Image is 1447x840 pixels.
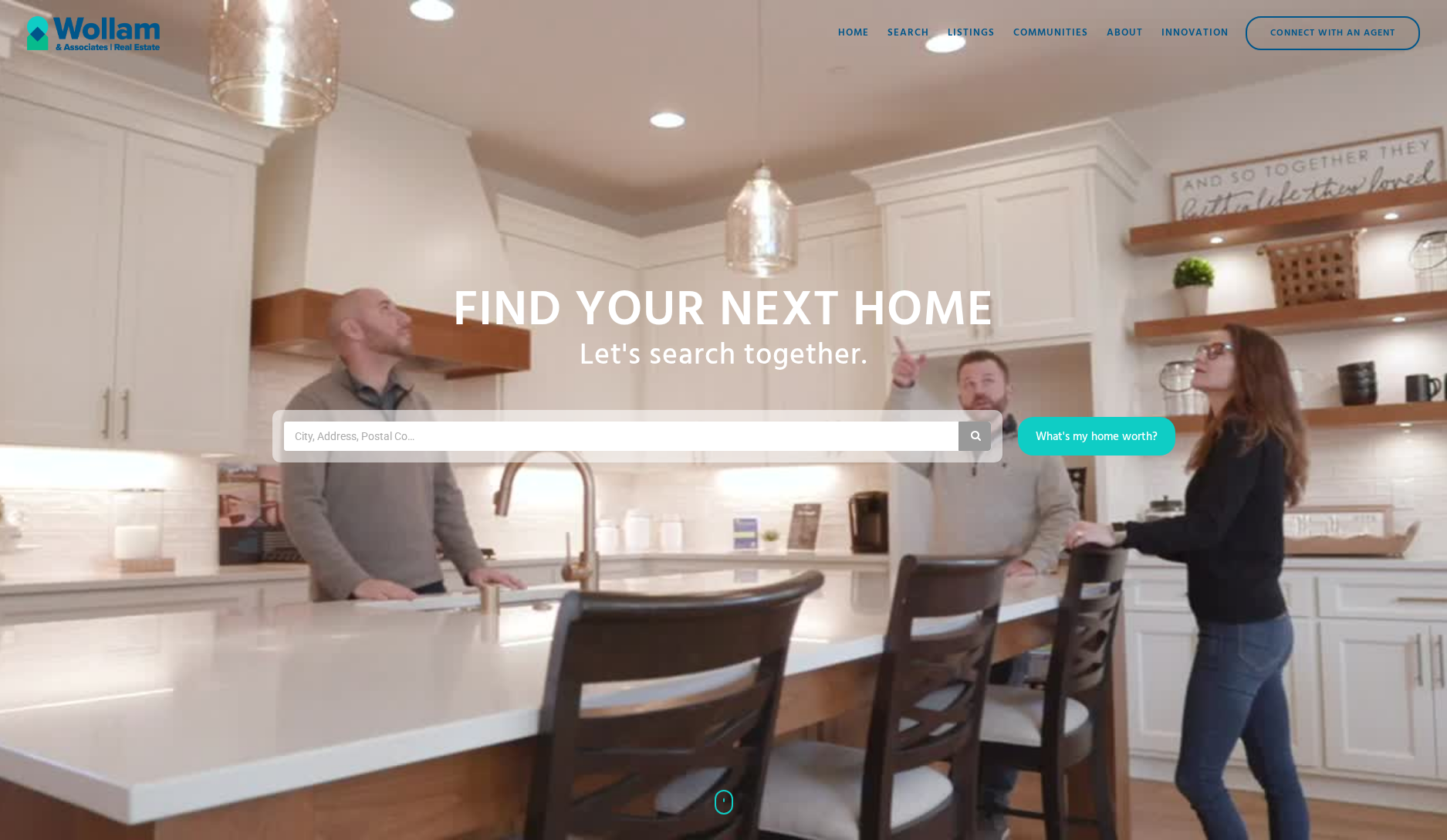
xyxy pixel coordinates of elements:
a: Innovation [1152,10,1238,56]
div: About [1107,25,1143,41]
div: Home [838,25,869,41]
a: Connect with an Agent [1246,16,1420,50]
a: Communities [1004,10,1097,56]
a: Home [829,10,878,56]
a: Listings [938,10,1004,56]
div: Innovation [1161,25,1229,41]
a: home [27,10,160,56]
div: Listings [948,25,995,41]
h1: Let's search together. [580,339,867,374]
h1: Find your NExt home [453,285,994,339]
a: About [1097,10,1152,56]
input: City, Address, Postal Code, MLS ID [293,425,420,448]
a: What's my home worth? [1018,417,1175,456]
div: Search [887,25,929,41]
div: Communities [1013,25,1088,41]
div: Connect with an Agent [1247,18,1418,49]
button: Search [958,422,991,451]
a: Search [878,10,938,56]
